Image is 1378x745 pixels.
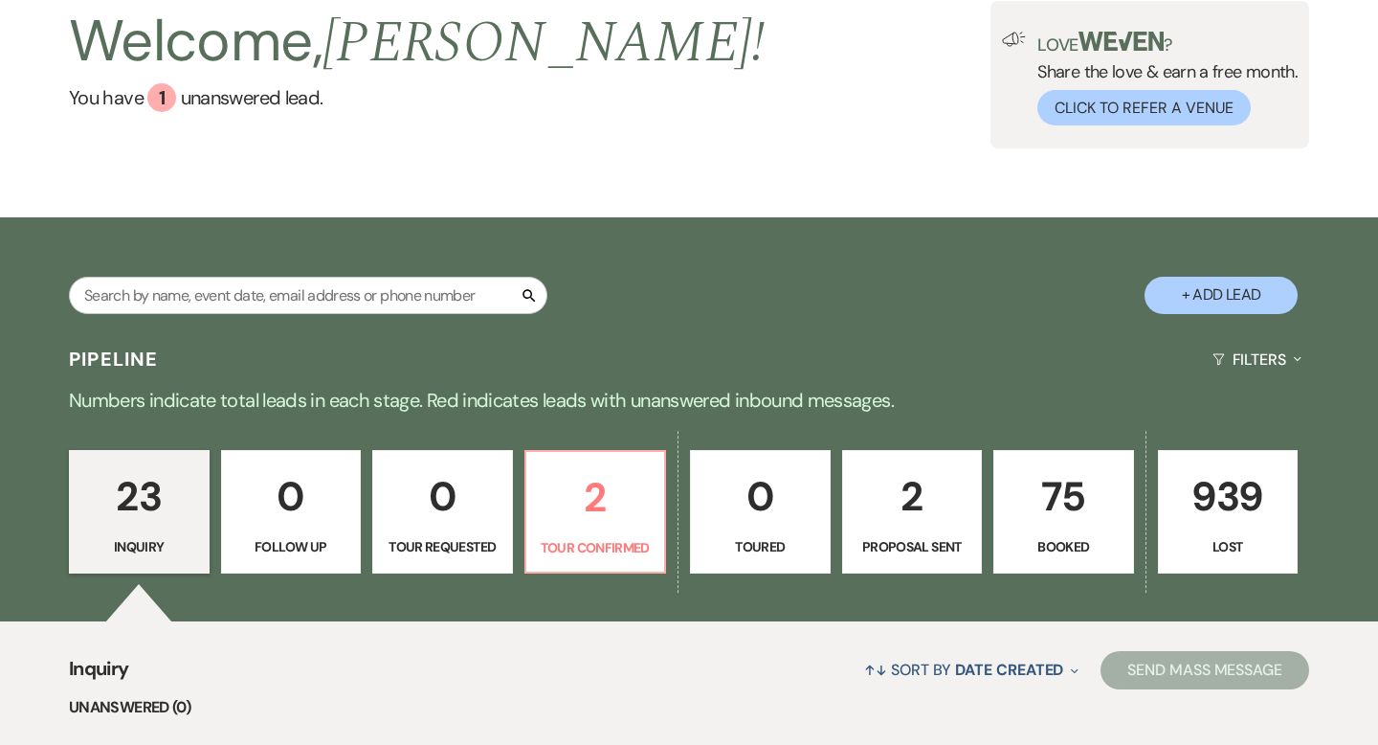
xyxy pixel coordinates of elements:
[69,346,159,372] h3: Pipeline
[1145,277,1298,314] button: + Add Lead
[855,464,970,529] p: 2
[702,464,818,529] p: 0
[1026,32,1298,125] div: Share the love & earn a free month.
[69,654,129,695] span: Inquiry
[1170,464,1286,529] p: 939
[690,450,831,575] a: 0Toured
[1037,90,1251,125] button: Click to Refer a Venue
[864,660,887,680] span: ↑↓
[1037,32,1298,54] p: Love ?
[1205,334,1309,385] button: Filters
[233,464,349,529] p: 0
[538,465,654,530] p: 2
[221,450,362,575] a: 0Follow Up
[81,536,197,557] p: Inquiry
[69,450,210,575] a: 23Inquiry
[1100,651,1309,689] button: Send Mass Message
[372,450,513,575] a: 0Tour Requested
[1158,450,1299,575] a: 939Lost
[1170,536,1286,557] p: Lost
[69,1,765,83] h2: Welcome,
[842,450,983,575] a: 2Proposal Sent
[993,450,1134,575] a: 75Booked
[385,464,500,529] p: 0
[855,536,970,557] p: Proposal Sent
[538,537,654,558] p: Tour Confirmed
[955,660,1063,680] span: Date Created
[69,277,547,314] input: Search by name, event date, email address or phone number
[69,83,765,112] a: You have 1 unanswered lead.
[702,536,818,557] p: Toured
[1078,32,1164,51] img: weven-logo-green.svg
[69,695,1309,720] li: Unanswered (0)
[524,450,667,575] a: 2Tour Confirmed
[856,644,1086,695] button: Sort By Date Created
[1006,464,1122,529] p: 75
[233,536,349,557] p: Follow Up
[147,83,176,112] div: 1
[1006,536,1122,557] p: Booked
[385,536,500,557] p: Tour Requested
[81,464,197,529] p: 23
[1002,32,1026,47] img: loud-speaker-illustration.svg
